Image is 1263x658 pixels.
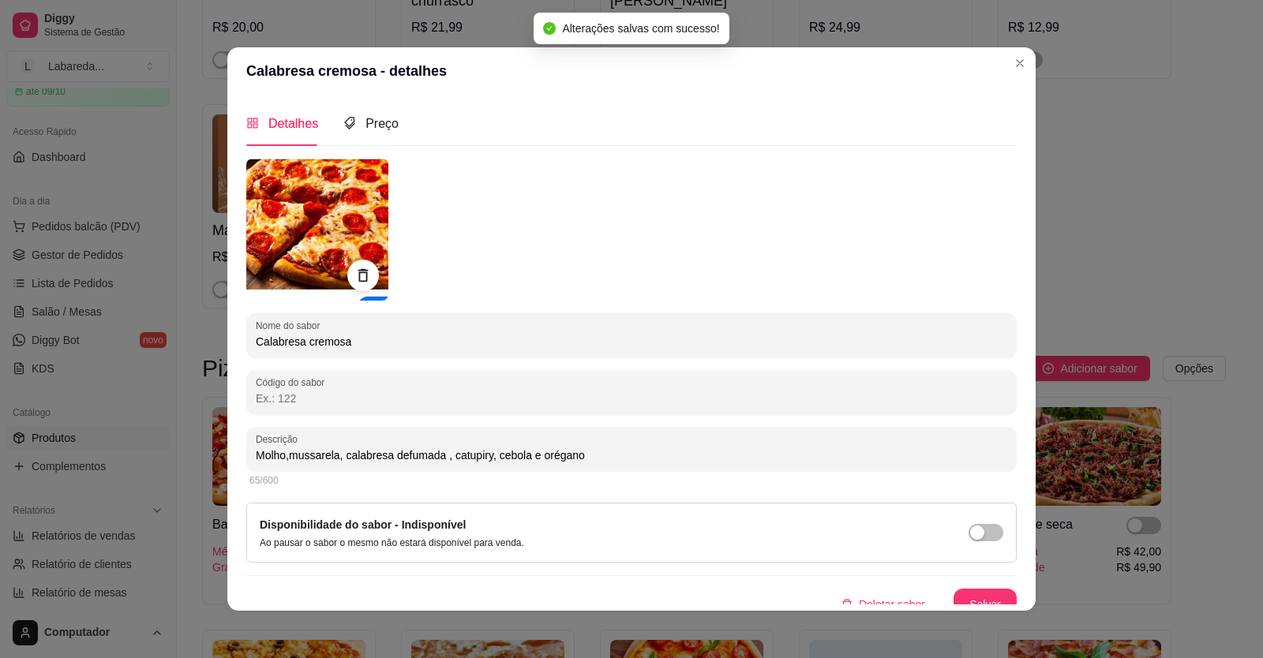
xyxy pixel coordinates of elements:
[954,589,1017,620] button: Salvar
[260,518,466,531] label: Disponibilidade do sabor - Indisponível
[246,117,259,129] span: appstore
[249,474,1014,487] div: 65/600
[256,376,330,389] label: Código do sabor
[256,432,303,446] label: Descrição
[343,117,356,129] span: tags
[256,447,1007,463] input: Descrição
[365,117,399,130] span: Preço
[562,22,719,35] span: Alterações salvas com sucesso!
[256,391,1007,406] input: Código do sabor
[268,117,318,130] span: Detalhes
[256,319,325,332] label: Nome do sabor
[256,334,1007,350] input: Nome do sabor
[829,589,938,620] button: deleteDeletar sabor
[260,536,524,549] p: Ao pausar o sabor o mesmo não estará disponível para venda.
[1007,50,1033,76] button: Close
[227,47,1036,95] header: Calabresa cremosa - detalhes
[841,599,853,610] span: delete
[246,159,388,301] img: Calabresa cremosa
[543,22,556,35] span: check-circle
